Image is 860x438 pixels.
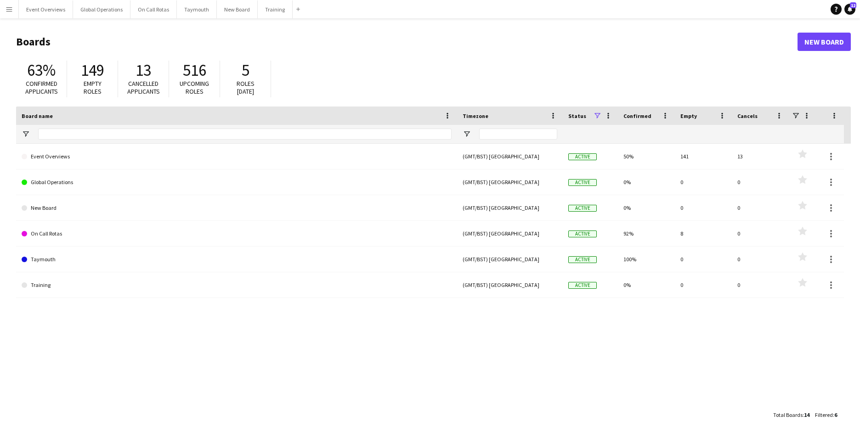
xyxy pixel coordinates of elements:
div: 100% [618,247,675,272]
a: Taymouth [22,247,452,272]
div: 0 [732,221,789,246]
span: 149 [81,60,104,80]
span: 6 [834,411,837,418]
span: Roles [DATE] [237,79,255,95]
h1: Boards [16,35,798,49]
div: 0 [675,169,732,195]
div: 0 [732,272,789,298]
button: Open Filter Menu [22,130,30,138]
div: (GMT/BST) [GEOGRAPHIC_DATA] [457,195,563,220]
div: 0% [618,272,675,298]
span: 13 [136,60,151,80]
span: 516 [183,60,206,80]
span: 63% [27,60,56,80]
span: Confirmed [623,112,651,119]
div: (GMT/BST) [GEOGRAPHIC_DATA] [457,144,563,169]
span: Total Boards [773,411,803,418]
input: Board name Filter Input [38,129,452,140]
div: 0% [618,195,675,220]
div: 0 [732,247,789,272]
div: 50% [618,144,675,169]
div: 0 [732,169,789,195]
div: (GMT/BST) [GEOGRAPHIC_DATA] [457,272,563,298]
div: : [773,406,809,424]
button: On Call Rotas [130,0,177,18]
div: 8 [675,221,732,246]
button: Event Overviews [19,0,73,18]
span: 5 [242,60,249,80]
a: 12 [844,4,855,15]
span: Status [568,112,586,119]
span: Active [568,153,597,160]
div: (GMT/BST) [GEOGRAPHIC_DATA] [457,221,563,246]
a: Global Operations [22,169,452,195]
button: Taymouth [177,0,217,18]
span: Board name [22,112,53,119]
button: Training [258,0,293,18]
span: Filtered [815,411,833,418]
div: 141 [675,144,732,169]
span: Upcoming roles [180,79,209,95]
span: Active [568,230,597,237]
div: (GMT/BST) [GEOGRAPHIC_DATA] [457,169,563,195]
span: Active [568,256,597,263]
div: : [815,406,837,424]
div: 0 [675,247,732,272]
span: Empty [680,112,697,119]
span: Cancelled applicants [127,79,160,95]
span: 12 [850,2,856,8]
span: Confirmed applicants [25,79,58,95]
div: (GMT/BST) [GEOGRAPHIC_DATA] [457,247,563,272]
span: 14 [804,411,809,418]
a: New Board [22,195,452,221]
div: 0 [675,272,732,298]
button: New Board [217,0,258,18]
div: 0 [675,195,732,220]
input: Timezone Filter Input [479,129,557,140]
button: Global Operations [73,0,130,18]
div: 0 [732,195,789,220]
span: Cancels [737,112,758,119]
span: Active [568,205,597,212]
span: Empty roles [84,79,102,95]
div: 0% [618,169,675,195]
span: Timezone [463,112,488,119]
a: Training [22,272,452,298]
div: 92% [618,221,675,246]
span: Active [568,282,597,289]
a: New Board [798,33,851,51]
div: 13 [732,144,789,169]
button: Open Filter Menu [463,130,471,138]
a: Event Overviews [22,144,452,169]
a: On Call Rotas [22,221,452,247]
span: Active [568,179,597,186]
